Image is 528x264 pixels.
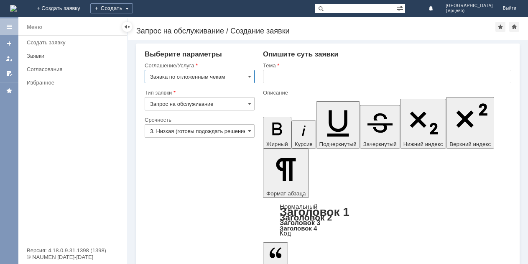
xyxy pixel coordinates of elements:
[136,27,495,35] div: Запрос на обслуживание / Создание заявки
[10,5,17,12] img: logo
[263,63,510,68] div: Тема
[280,230,291,237] a: Код
[23,36,125,49] a: Создать заявку
[27,254,119,260] div: © NAUMEN [DATE]-[DATE]
[319,141,357,147] span: Подчеркнутый
[400,99,446,149] button: Нижний индекс
[145,50,222,58] span: Выберите параметры
[10,5,17,12] a: Перейти на домашнюю страницу
[145,90,253,95] div: Тип заявки
[266,190,306,197] span: Формат абзаца
[449,141,491,147] span: Верхний индекс
[27,22,42,32] div: Меню
[145,117,253,123] div: Срочность
[280,213,332,222] a: Заголовок 2
[263,50,339,58] span: Опишите суть заявки
[266,141,288,147] span: Жирный
[446,8,493,13] span: (Ярцево)
[263,149,309,198] button: Формат абзаца
[263,117,291,149] button: Жирный
[403,141,443,147] span: Нижний индекс
[316,101,360,149] button: Подчеркнутый
[145,63,253,68] div: Соглашение/Услуга
[27,248,119,253] div: Версия: 4.18.0.9.31.1398 (1398)
[263,90,510,95] div: Описание
[495,22,505,32] div: Добавить в избранное
[90,3,133,13] div: Создать
[363,141,397,147] span: Зачеркнутый
[360,105,400,149] button: Зачеркнутый
[446,97,494,149] button: Верхний индекс
[23,63,125,76] a: Согласования
[3,52,16,65] a: Мои заявки
[263,204,511,236] div: Формат абзаца
[509,22,519,32] div: Сделать домашней страницей
[280,225,317,232] a: Заголовок 4
[3,37,16,50] a: Создать заявку
[291,120,316,149] button: Курсив
[23,49,125,62] a: Заявки
[397,4,405,12] span: Расширенный поиск
[3,67,16,80] a: Мои согласования
[280,203,317,210] a: Нормальный
[122,22,132,32] div: Скрыть меню
[280,205,349,218] a: Заголовок 1
[446,3,493,8] span: [GEOGRAPHIC_DATA]
[27,66,122,72] div: Согласования
[27,79,113,86] div: Избранное
[295,141,313,147] span: Курсив
[27,53,122,59] div: Заявки
[27,39,122,46] div: Создать заявку
[280,219,320,226] a: Заголовок 3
